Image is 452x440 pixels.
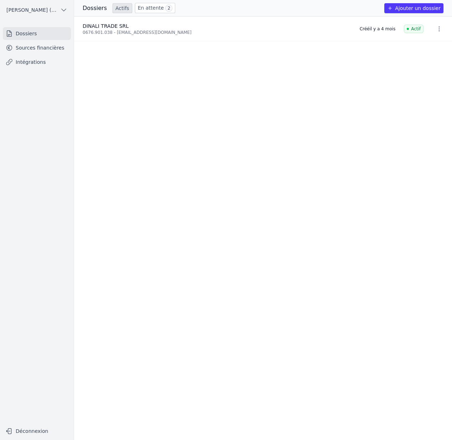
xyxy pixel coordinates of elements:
[83,23,129,29] span: DINALI TRADE SRL
[83,30,351,35] div: 0676.901.038 - [EMAIL_ADDRESS][DOMAIN_NAME]
[6,6,57,14] span: [PERSON_NAME] (Fiduciaire)
[3,41,71,54] a: Sources financières
[360,26,395,32] div: Créé il y a 4 mois
[404,25,424,33] span: Actif
[3,4,71,16] button: [PERSON_NAME] (Fiduciaire)
[83,4,107,12] h3: Dossiers
[3,425,71,437] button: Déconnexion
[165,5,172,12] span: 2
[135,3,175,13] a: En attente 2
[3,27,71,40] a: Dossiers
[113,3,132,13] a: Actifs
[384,3,443,13] button: Ajouter un dossier
[3,56,71,68] a: Intégrations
